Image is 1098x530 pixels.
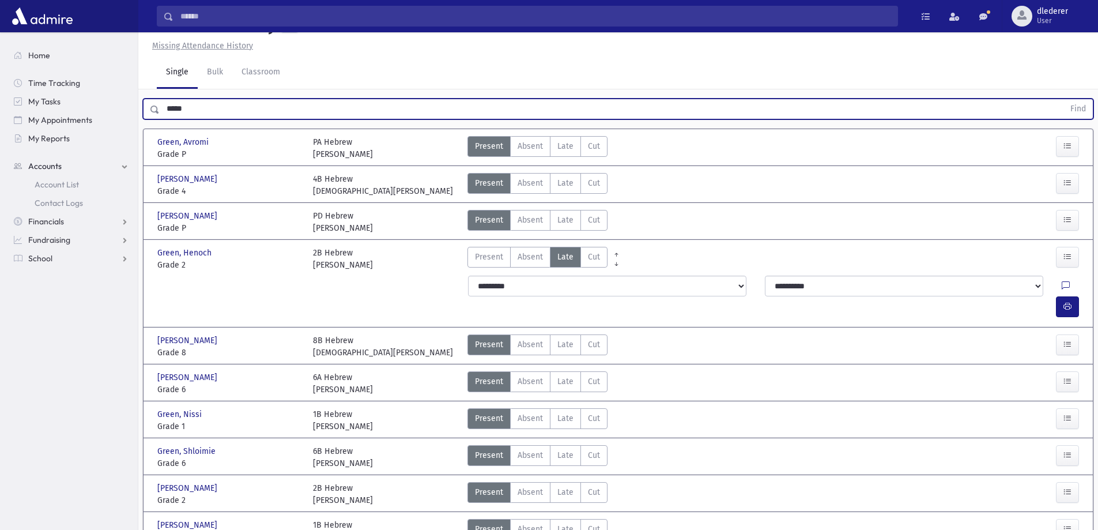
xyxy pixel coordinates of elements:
span: Absent [518,486,543,498]
span: Absent [518,375,543,388]
span: Absent [518,449,543,461]
span: Accounts [28,161,62,171]
div: AttTypes [467,445,608,469]
span: My Reports [28,133,70,144]
span: My Tasks [28,96,61,107]
div: AttTypes [467,371,608,396]
span: Late [557,214,573,226]
a: My Tasks [5,92,138,111]
span: Late [557,375,573,388]
span: [PERSON_NAME] [157,210,220,222]
span: Present [475,449,503,461]
div: AttTypes [467,210,608,234]
span: Fundraising [28,235,70,245]
span: Present [475,375,503,388]
span: [PERSON_NAME] [157,334,220,347]
a: Contact Logs [5,194,138,212]
span: Cut [588,339,600,351]
span: Grade 2 [157,494,301,506]
span: Cut [588,140,600,152]
span: Cut [588,375,600,388]
span: Late [557,486,573,498]
div: 6A Hebrew [PERSON_NAME] [313,371,373,396]
div: 8B Hebrew [DEMOGRAPHIC_DATA][PERSON_NAME] [313,334,453,359]
span: Grade 8 [157,347,301,359]
div: AttTypes [467,173,608,197]
div: 2B Hebrew [PERSON_NAME] [313,247,373,271]
a: Home [5,46,138,65]
span: Present [475,140,503,152]
span: Late [557,251,573,263]
span: Cut [588,412,600,424]
span: Present [475,251,503,263]
span: Absent [518,140,543,152]
span: dlederer [1037,7,1068,16]
div: AttTypes [467,247,608,271]
a: Time Tracking [5,74,138,92]
a: Classroom [232,57,289,89]
div: 4B Hebrew [DEMOGRAPHIC_DATA][PERSON_NAME] [313,173,453,197]
span: Present [475,412,503,424]
span: Present [475,177,503,189]
u: Missing Attendance History [152,41,253,51]
span: Home [28,50,50,61]
span: Cut [588,177,600,189]
div: PA Hebrew [PERSON_NAME] [313,136,373,160]
span: Grade 1 [157,420,301,433]
span: Green, Avromi [157,136,211,148]
span: Cut [588,449,600,461]
div: 6B Hebrew [PERSON_NAME] [313,445,373,469]
img: AdmirePro [9,5,76,28]
span: Cut [588,486,600,498]
span: Grade P [157,222,301,234]
span: Cut [588,214,600,226]
span: Account List [35,179,79,190]
span: Late [557,339,573,351]
span: Absent [518,339,543,351]
span: Grade 6 [157,384,301,396]
span: My Appointments [28,115,92,125]
button: Find [1063,99,1093,119]
span: Absent [518,214,543,226]
span: Grade 2 [157,259,301,271]
span: Late [557,140,573,152]
span: User [1037,16,1068,25]
div: AttTypes [467,136,608,160]
span: Grade P [157,148,301,160]
a: Missing Attendance History [148,41,253,51]
span: Present [475,339,503,351]
div: PD Hebrew [PERSON_NAME] [313,210,373,234]
div: 1B Hebrew [PERSON_NAME] [313,408,373,433]
a: My Appointments [5,111,138,129]
span: Absent [518,412,543,424]
a: Single [157,57,198,89]
a: Account List [5,175,138,194]
input: Search [173,6,897,27]
a: School [5,249,138,268]
span: [PERSON_NAME] [157,482,220,494]
span: Contact Logs [35,198,83,208]
span: Present [475,214,503,226]
a: Financials [5,212,138,231]
span: Grade 4 [157,185,301,197]
div: AttTypes [467,408,608,433]
span: Green, Nissi [157,408,204,420]
div: AttTypes [467,334,608,359]
span: Absent [518,177,543,189]
a: Accounts [5,157,138,175]
span: Green, Shloimie [157,445,218,457]
span: [PERSON_NAME] [157,371,220,384]
a: Bulk [198,57,232,89]
span: Late [557,449,573,461]
span: Present [475,486,503,498]
span: Absent [518,251,543,263]
span: School [28,253,52,264]
div: 2B Hebrew [PERSON_NAME] [313,482,373,506]
span: Grade 6 [157,457,301,469]
a: My Reports [5,129,138,148]
span: Green, Henoch [157,247,214,259]
span: Financials [28,216,64,227]
div: AttTypes [467,482,608,506]
span: [PERSON_NAME] [157,173,220,185]
span: Late [557,412,573,424]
